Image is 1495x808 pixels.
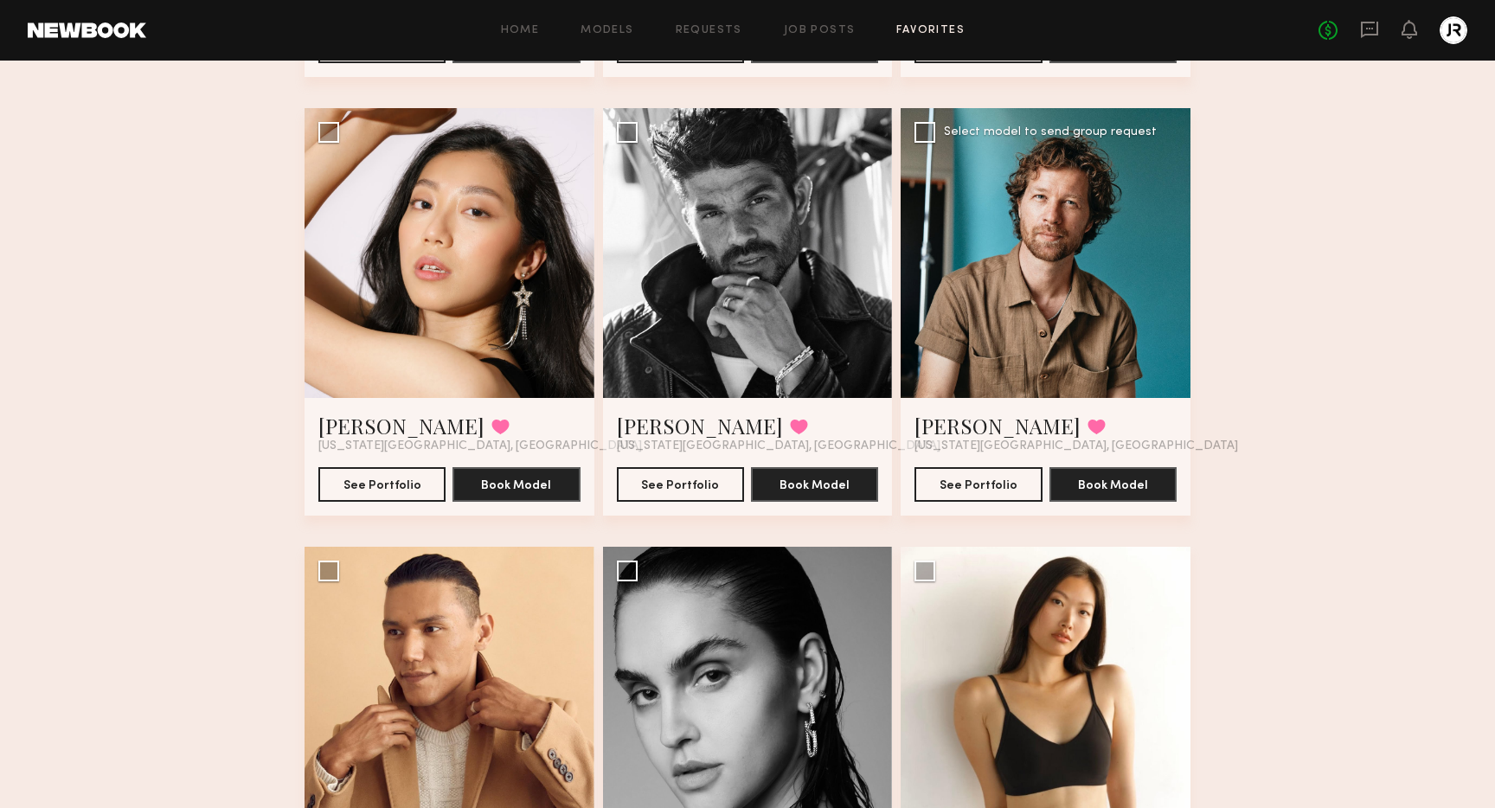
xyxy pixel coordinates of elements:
[318,467,446,502] button: See Portfolio
[896,25,965,36] a: Favorites
[914,467,1042,502] button: See Portfolio
[318,412,484,439] a: [PERSON_NAME]
[944,126,1157,138] div: Select model to send group request
[751,477,878,491] a: Book Model
[452,467,580,502] button: Book Model
[617,412,783,439] a: [PERSON_NAME]
[581,25,633,36] a: Models
[914,439,1238,453] span: [US_STATE][GEOGRAPHIC_DATA], [GEOGRAPHIC_DATA]
[914,412,1081,439] a: [PERSON_NAME]
[617,439,940,453] span: [US_STATE][GEOGRAPHIC_DATA], [GEOGRAPHIC_DATA]
[617,467,744,502] button: See Portfolio
[1049,467,1177,502] button: Book Model
[676,25,742,36] a: Requests
[318,439,642,453] span: [US_STATE][GEOGRAPHIC_DATA], [GEOGRAPHIC_DATA]
[452,477,580,491] a: Book Model
[501,25,540,36] a: Home
[1049,477,1177,491] a: Book Model
[751,467,878,502] button: Book Model
[784,25,856,36] a: Job Posts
